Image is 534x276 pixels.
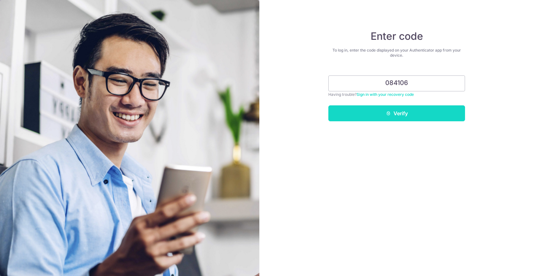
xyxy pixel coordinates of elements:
[328,30,465,43] h4: Enter code
[328,48,465,58] div: To log in, enter the code displayed on your Authenticator app from your device.
[328,105,465,121] button: Verify
[328,75,465,91] input: Enter 6 digit code
[328,91,465,98] div: Having trouble?
[357,92,414,97] a: Sign in with your recovery code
